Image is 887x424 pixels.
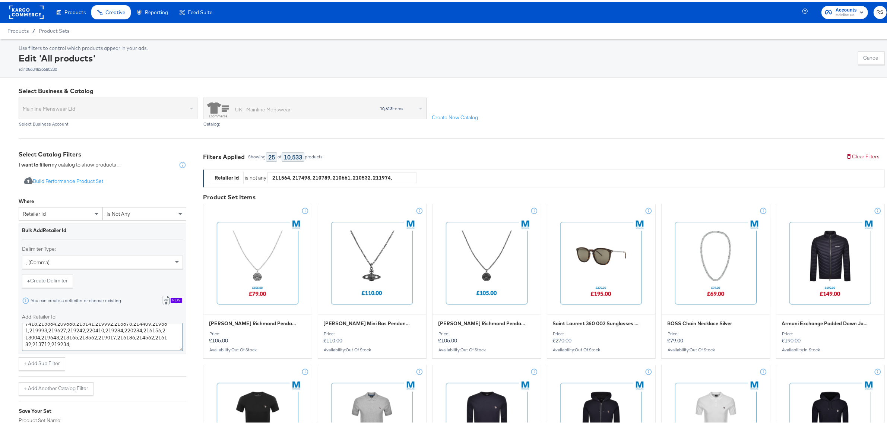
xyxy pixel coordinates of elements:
a: Product Sets [39,26,69,32]
span: Mainline UK [836,10,857,16]
span: BOSS Chain Necklace Silver [667,318,732,325]
div: of [277,152,282,158]
span: / [29,26,39,32]
div: Where [19,196,34,203]
button: Create New Catalog [427,109,483,123]
div: id: 405684826680280 [19,65,148,70]
div: 10,533 [282,151,304,160]
p: £79.00 [667,329,764,342]
button: Clear Filters [841,148,885,162]
span: in stock [804,345,820,351]
div: my catalog to show products ... [19,159,121,167]
span: Reporting [145,7,168,13]
span: Accounts [836,4,857,12]
div: 25 [266,151,277,160]
div: You can create a delimiter or choose existing. [31,296,122,301]
div: items [339,104,404,110]
button: Cancel [858,50,885,63]
span: out of stock [575,345,601,351]
div: Select Business & Catalog [19,85,885,94]
span: Saint Laurent 360 002 Sunglasses Brown [553,318,640,325]
p: £110.00 [324,329,421,342]
button: + Add Sub Filter [19,355,65,369]
div: Price: [553,329,650,335]
p: £105.00 [209,329,306,342]
span: Mainline Menswear Ltd [23,101,188,113]
div: Price: [324,329,421,335]
div: Price: [209,329,306,335]
span: Creative [105,7,125,13]
span: Vivienne Westwood Richmond Pendant Gunmetal [438,318,525,325]
span: Armani Exchange Padded Down Jacket Navy [782,318,869,325]
strong: + [27,275,30,282]
div: Filters Applied [203,151,245,159]
div: Catalog: [203,120,427,125]
span: Vivienne Westwood Richmond Pendant Silver [209,318,296,325]
div: Availability : [667,345,764,351]
div: Edit 'All products' [19,50,148,70]
div: is not any [244,173,267,180]
div: Availability : [553,345,650,351]
span: out of stock [231,345,257,351]
div: UK - Mainline Menswear [235,104,291,112]
div: products [304,152,323,158]
span: Feed Suite [188,7,212,13]
button: RS [874,4,887,17]
label: Product Set Name: [19,415,186,422]
div: Availability : [782,345,879,351]
div: Use filters to control which products appear in your ads. [19,43,148,50]
span: is not any [107,209,130,215]
div: Availability : [438,345,535,351]
div: New [171,296,182,301]
button: +Create Delimiter [22,273,73,286]
span: retailer id [23,209,46,215]
span: Vivienne Westwood Mini Bas Pendant Black [324,318,411,325]
button: + Add Another Catalog Filter [19,380,94,394]
label: Delimiter Type: [22,244,183,251]
div: Availability : [324,345,421,351]
span: , (comma) [26,257,50,264]
span: out of stock [346,345,371,351]
div: Bulk Add Retailer Id [22,225,183,232]
span: out of stock [460,345,486,351]
button: New [156,292,187,306]
span: Products [7,26,29,32]
span: RS [877,6,884,15]
div: Showing [248,152,266,158]
button: Build Performance Product Set [19,173,108,187]
div: Price: [667,329,764,335]
div: Retailer id [210,170,243,182]
div: Select Business Account [19,120,197,125]
div: Select Catalog Filters [19,148,186,157]
strong: I want to filter [19,159,50,166]
div: Price: [438,329,535,335]
span: out of stock [690,345,715,351]
button: AccountsMainline UK [821,4,868,17]
div: 211564, 217498, 210789, 210661, 210532, 211974, 216782, 218269, 216164, 218267, 218552, 215392, 2... [268,170,416,181]
div: Price: [782,329,879,335]
textarea: 211564,217498,210789,210661,210532,211974,216782,218269,216164,218267,218552,215392,218289,216152... [22,322,183,349]
span: Products [64,7,86,13]
div: Availability : [209,345,306,351]
p: £105.00 [438,329,535,342]
p: £270.00 [553,329,650,342]
div: Save Your Set [19,406,186,413]
strong: 10,613 [380,104,392,110]
label: Add Retailer Id [22,311,183,319]
div: Product Set Items [203,191,885,200]
p: £190.00 [782,329,879,342]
